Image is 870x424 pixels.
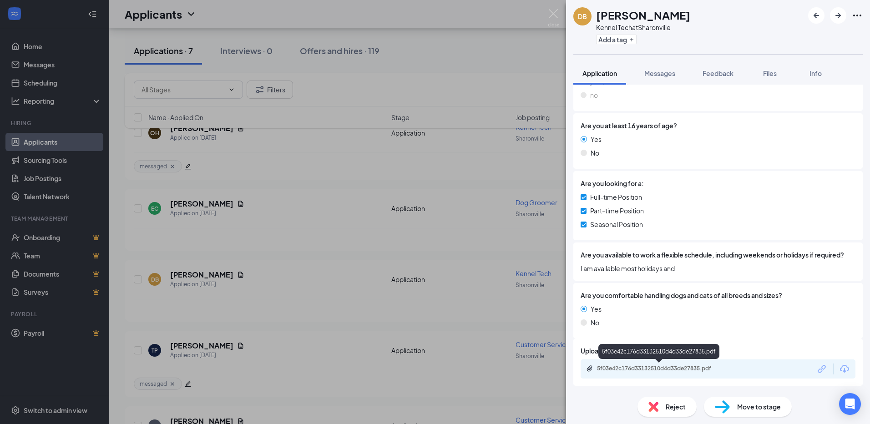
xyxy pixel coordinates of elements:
span: Are you at least 16 years of age? [581,121,677,131]
span: Upload Resume [581,346,628,356]
span: Move to stage [737,402,781,412]
button: ArrowLeftNew [808,7,824,24]
span: no [590,90,598,100]
span: Are you available to work a flexible schedule, including weekends or holidays if required? [581,250,844,260]
span: Application [582,69,617,77]
span: Are you looking for a: [581,178,644,188]
svg: Plus [629,37,634,42]
svg: Link [816,363,828,375]
span: No [591,148,599,158]
span: Full-time Position [590,192,642,202]
div: 5f03e42c176d33132510d4d33de27835.pdf [597,365,724,372]
span: Seasonal Position [590,219,643,229]
svg: ArrowRight [833,10,844,21]
svg: Download [839,363,850,374]
span: Feedback [703,69,733,77]
svg: Paperclip [586,365,593,372]
div: DB [578,12,587,21]
div: Kennel Tech at Sharonville [596,23,690,32]
span: Messages [644,69,675,77]
button: PlusAdd a tag [596,35,637,44]
span: Are you comfortable handling dogs and cats of all breeds and sizes? [581,290,782,300]
svg: ArrowLeftNew [811,10,822,21]
svg: Ellipses [852,10,863,21]
span: Files [763,69,777,77]
div: 5f03e42c176d33132510d4d33de27835.pdf [598,344,719,359]
span: Yes [591,134,602,144]
span: Yes [591,304,602,314]
span: Part-time Position [590,206,644,216]
span: I am available most holidays and [581,263,855,273]
span: No [591,318,599,328]
h1: [PERSON_NAME] [596,7,690,23]
span: Info [809,69,822,77]
a: Paperclip5f03e42c176d33132510d4d33de27835.pdf [586,365,733,374]
span: Reject [666,402,686,412]
button: ArrowRight [830,7,846,24]
div: Open Intercom Messenger [839,393,861,415]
